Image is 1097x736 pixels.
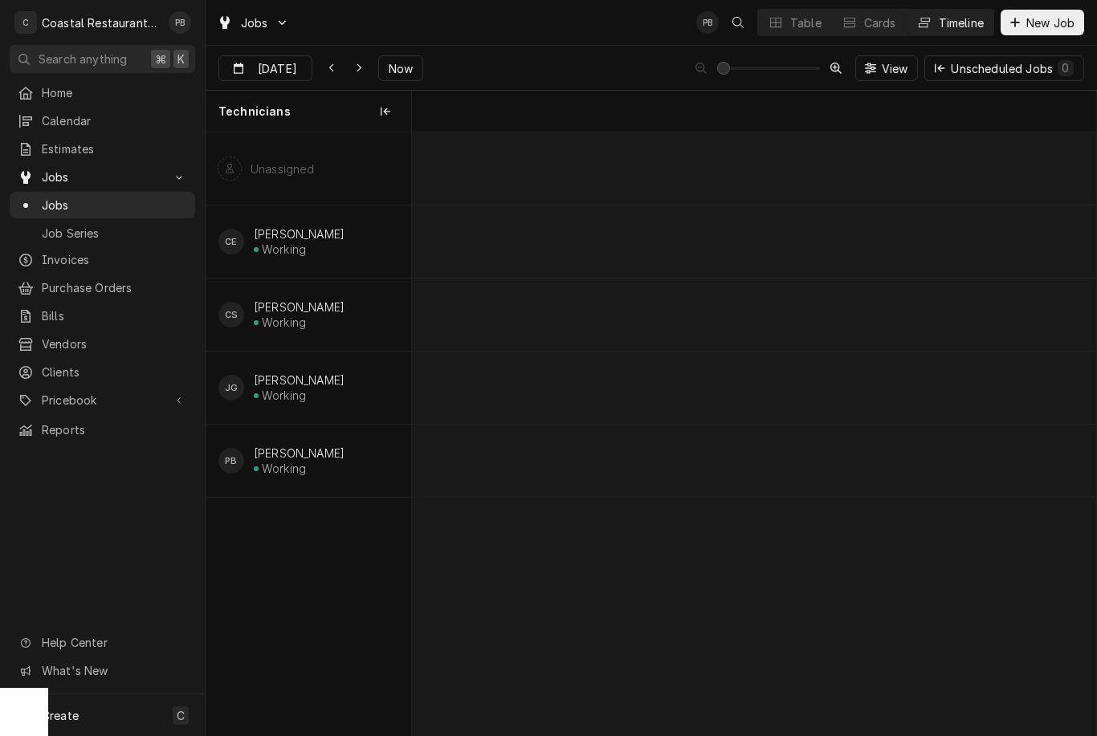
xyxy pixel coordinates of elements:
span: Home [42,84,187,101]
div: Phill Blush's Avatar [169,11,191,34]
span: Jobs [241,14,268,31]
a: Go to Jobs [10,164,195,190]
div: James Gatton's Avatar [218,375,244,401]
button: Now [378,55,423,81]
button: [DATE] [218,55,312,81]
div: Technicians column. SPACE for context menu [206,91,411,132]
div: Timeline [939,14,984,31]
span: K [177,51,185,67]
div: PB [218,448,244,474]
a: Purchase Orders [10,274,195,301]
a: Clients [10,359,195,385]
button: Search anything⌘K [10,45,195,73]
div: Carlos Espin's Avatar [218,229,244,254]
a: Invoices [10,246,195,273]
button: View [855,55,919,81]
div: [PERSON_NAME] [254,446,345,460]
div: Chris Sockriter's Avatar [218,302,244,327]
button: Open search [725,10,751,35]
a: Go to Pricebook [10,387,195,413]
button: New Job [1001,10,1084,35]
span: Clients [42,364,187,380]
span: Jobs [42,197,187,213]
a: Vendors [10,331,195,357]
span: C [177,707,185,724]
div: Unscheduled Jobs [951,60,1074,77]
div: Working [262,315,306,329]
div: CE [218,229,244,254]
span: Reports [42,421,187,438]
span: View [879,60,911,77]
div: 0 [1061,59,1070,76]
span: Estimates [42,140,187,157]
div: CS [218,302,244,327]
a: Home [10,79,195,106]
div: Cards [864,14,896,31]
a: Job Series [10,220,195,246]
div: left [206,132,411,736]
a: Go to Jobs [210,10,296,36]
a: Calendar [10,108,195,134]
div: PB [169,11,191,34]
a: Estimates [10,136,195,162]
span: Help Center [42,634,186,651]
div: Table [790,14,822,31]
span: ⌘ [155,51,166,67]
span: Bills [42,307,187,324]
span: Jobs [42,169,163,185]
div: Coastal Restaurant Repair [42,14,160,31]
div: Working [262,388,306,402]
span: Technicians [218,104,291,120]
span: Create [42,709,79,722]
a: Go to What's New [10,657,195,684]
span: Calendar [42,112,187,129]
span: New Job [1023,14,1078,31]
div: Working [262,462,306,475]
span: Vendors [42,335,187,352]
div: JG [218,375,244,401]
span: Invoices [42,251,187,268]
div: Working [262,242,306,256]
span: Now [385,60,416,77]
div: [PERSON_NAME] [254,227,345,241]
span: Job Series [42,225,187,242]
div: normal [412,132,1096,736]
a: Bills [10,303,195,329]
span: What's New [42,662,186,679]
div: Phill Blush's Avatar [218,448,244,474]
span: Purchase Orders [42,279,187,296]
a: Jobs [10,192,195,218]
a: Go to Help Center [10,629,195,656]
span: Search anything [39,51,127,67]
a: Reports [10,417,195,443]
div: [PERSON_NAME] [254,373,345,387]
span: Pricebook [42,392,163,409]
div: Phill Blush's Avatar [696,11,719,34]
div: [PERSON_NAME] [254,300,345,314]
div: Unassigned [251,162,315,176]
div: C [14,11,37,34]
div: PB [696,11,719,34]
button: Unscheduled Jobs0 [924,55,1084,81]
